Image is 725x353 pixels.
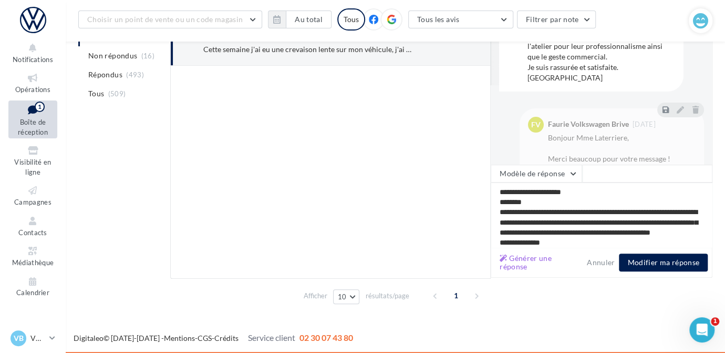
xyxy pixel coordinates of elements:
[88,51,137,61] span: Non répondus
[108,89,126,98] span: (509)
[12,258,54,267] span: Médiathèque
[18,228,47,237] span: Contacts
[164,334,195,342] a: Mentions
[13,55,53,64] span: Notifications
[248,332,295,342] span: Service client
[689,317,714,342] iframe: Intercom live chat
[286,11,332,28] button: Au total
[78,11,262,28] button: Choisir un point de vente ou un code magasin
[633,121,656,128] span: [DATE]
[16,289,49,297] span: Calendrier
[8,40,57,66] button: Notifications
[268,11,332,28] button: Au total
[8,100,57,139] a: Boîte de réception1
[214,334,239,342] a: Crédits
[548,120,629,128] div: Faurie Volkswagen Brive
[35,102,45,112] div: 1
[30,333,45,344] p: VW BRIVE
[198,334,212,342] a: CGS
[18,118,48,136] span: Boîte de réception
[448,287,464,304] span: 1
[8,274,57,299] a: Calendrier
[14,158,51,176] span: Visibilité en ligne
[126,70,144,79] span: (493)
[8,70,57,96] a: Opérations
[491,165,582,183] button: Modèle de réponse
[337,8,365,31] div: Tous
[74,334,103,342] a: Digitaleo
[583,256,619,269] button: Annuler
[8,243,57,269] a: Médiathèque
[619,254,708,271] button: Modifier ma réponse
[408,11,513,28] button: Tous les avis
[517,11,596,28] button: Filtrer par note
[8,183,57,208] a: Campagnes
[531,119,541,130] span: FV
[15,85,50,94] span: Opérations
[299,332,353,342] span: 02 30 07 43 80
[87,15,243,24] span: Choisir un point de vente ou un code magasin
[8,213,57,239] a: Contacts
[14,198,51,206] span: Campagnes
[417,15,460,24] span: Tous les avis
[548,133,696,259] div: Bonjour Mme Laterriere, Merci beaucoup pour votre message ! Nous sommes ravis d’apprendre que vot...
[141,52,154,60] span: (16)
[88,69,122,80] span: Répondus
[338,293,347,301] span: 10
[8,143,57,178] a: Visibilité en ligne
[495,252,583,273] button: Générer une réponse
[365,291,409,301] span: résultats/page
[8,328,57,348] a: VB VW BRIVE
[88,88,104,99] span: Tous
[711,317,719,326] span: 1
[304,291,327,301] span: Afficher
[203,44,413,55] div: Cette semaine j'ai eu une crevaison lente sur mon véhicule, j'ai pu échanger très rapidement avec...
[74,334,353,342] span: © [DATE]-[DATE] - - -
[14,333,24,344] span: VB
[333,289,360,304] button: 10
